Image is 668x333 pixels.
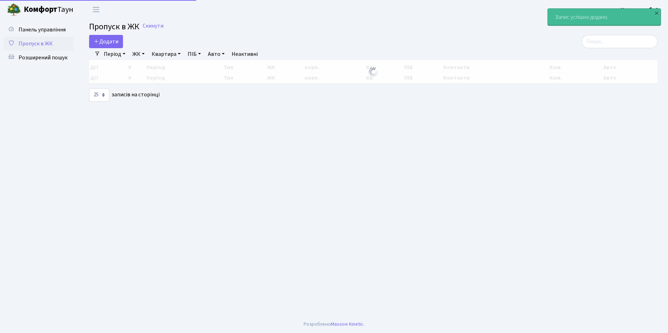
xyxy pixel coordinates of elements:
[304,320,364,328] div: Розроблено .
[94,38,118,45] span: Додати
[3,23,73,37] a: Панель управління
[89,88,109,102] select: записів на сторінці
[3,51,73,65] a: Розширений пошук
[7,3,21,17] img: logo.png
[89,88,160,102] label: записів на сторінці
[143,23,164,29] a: Скинути
[24,4,73,16] span: Таун
[653,9,660,16] div: ×
[87,4,105,15] button: Переключити навігацію
[3,37,73,51] a: Пропуск в ЖК
[229,48,261,60] a: Неактивні
[19,54,67,61] span: Розширений пошук
[368,66,379,77] img: Обробка...
[331,320,363,328] a: Massive Kinetic
[205,48,227,60] a: Авто
[24,4,57,15] b: Комфорт
[582,35,658,48] input: Пошук...
[89,35,123,48] a: Додати
[621,6,660,14] a: Консьєрж б. 4.
[130,48,147,60] a: ЖК
[19,40,53,47] span: Пропуск в ЖК
[19,26,66,34] span: Панель управління
[89,21,139,33] span: Пропуск в ЖК
[149,48,183,60] a: Квартира
[185,48,204,60] a: ПІБ
[101,48,128,60] a: Період
[548,9,661,25] div: Запис успішно додано.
